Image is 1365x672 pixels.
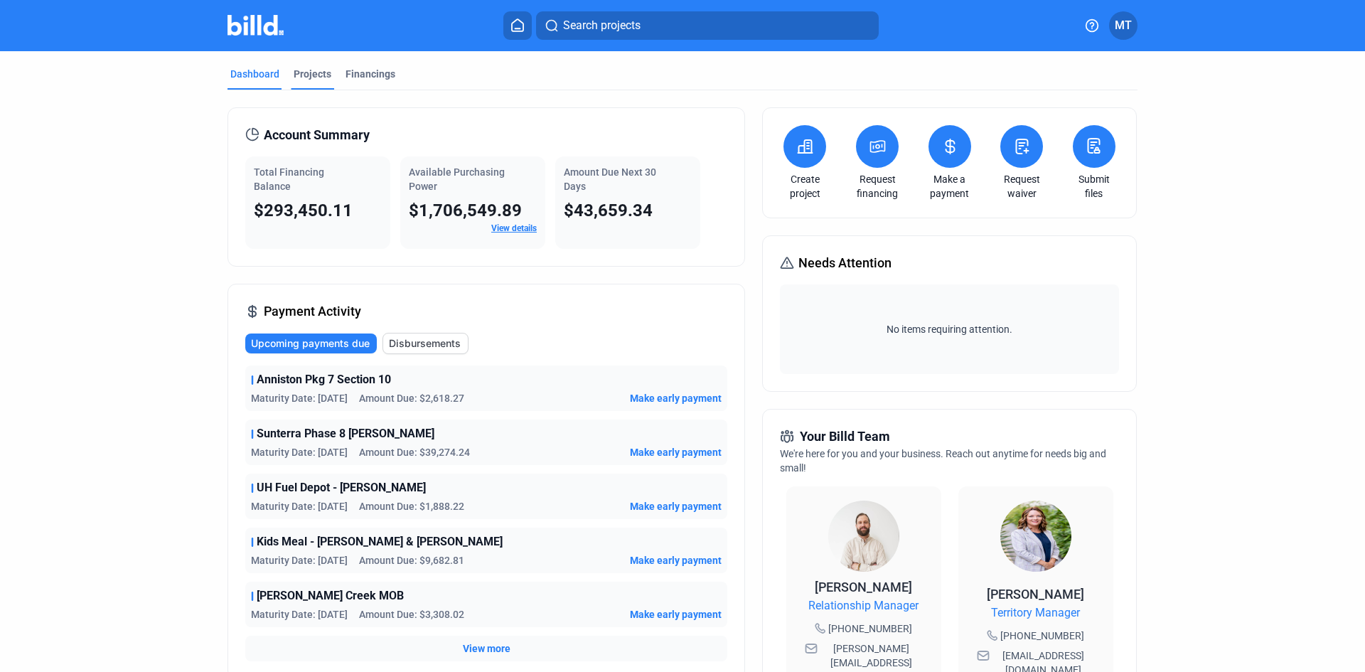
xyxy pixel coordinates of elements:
span: Amount Due: $1,888.22 [359,499,464,513]
a: Make a payment [925,172,975,201]
span: Payment Activity [264,302,361,321]
button: Search projects [536,11,879,40]
span: Upcoming payments due [251,336,370,351]
button: Disbursements [382,333,469,354]
span: $43,659.34 [564,201,653,220]
span: $1,706,549.89 [409,201,522,220]
span: We're here for you and your business. Reach out anytime for needs big and small! [780,448,1106,474]
a: Create project [780,172,830,201]
span: $293,450.11 [254,201,353,220]
span: Maturity Date: [DATE] [251,445,348,459]
a: Request financing [852,172,902,201]
img: Billd Company Logo [227,15,284,36]
span: Anniston Pkg 7 Section 10 [257,371,391,388]
button: MT [1109,11,1137,40]
a: Submit files [1069,172,1119,201]
button: Make early payment [630,553,722,567]
span: Amount Due Next 30 Days [564,166,656,192]
button: Make early payment [630,607,722,622]
span: Maturity Date: [DATE] [251,607,348,622]
span: Sunterra Phase 8 [PERSON_NAME] [257,425,434,442]
div: Dashboard [230,67,279,81]
button: Make early payment [630,391,722,405]
span: Maturity Date: [DATE] [251,553,348,567]
span: Available Purchasing Power [409,166,505,192]
img: Relationship Manager [828,501,899,572]
a: View details [491,223,537,233]
span: Amount Due: $2,618.27 [359,391,464,405]
span: Kids Meal - [PERSON_NAME] & [PERSON_NAME] [257,533,503,550]
span: [PERSON_NAME] [987,587,1084,602]
span: Your Billd Team [800,427,890,447]
span: Amount Due: $9,682.81 [359,553,464,567]
span: Territory Manager [991,604,1080,622]
button: View more [463,641,510,656]
span: Needs Attention [798,253,892,273]
span: Relationship Manager [808,597,919,614]
img: Territory Manager [1000,501,1071,572]
span: Account Summary [264,125,370,145]
span: UH Fuel Depot - [PERSON_NAME] [257,479,426,496]
span: No items requiring attention. [786,322,1113,336]
a: Request waiver [997,172,1046,201]
span: MT [1115,17,1132,34]
div: Financings [346,67,395,81]
span: Disbursements [389,336,461,351]
span: Maturity Date: [DATE] [251,391,348,405]
span: [PERSON_NAME] [815,580,912,594]
div: Projects [294,67,331,81]
button: Make early payment [630,445,722,459]
span: Amount Due: $39,274.24 [359,445,470,459]
span: [PHONE_NUMBER] [828,622,912,636]
span: [PHONE_NUMBER] [1000,629,1084,643]
span: Maturity Date: [DATE] [251,499,348,513]
span: Total Financing Balance [254,166,324,192]
button: Upcoming payments due [245,334,377,353]
span: Amount Due: $3,308.02 [359,607,464,622]
span: Search projects [563,17,641,34]
span: [PERSON_NAME] Creek MOB [257,587,404,604]
button: Make early payment [630,499,722,513]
